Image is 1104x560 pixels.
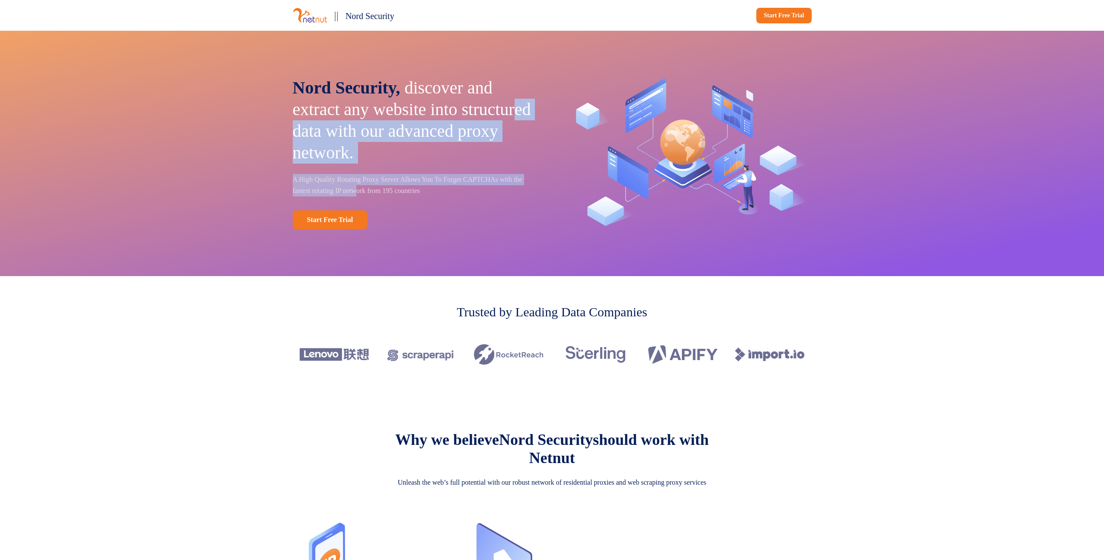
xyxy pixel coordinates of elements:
p: discover and extract any website into structured data with our advanced proxy network. [293,77,540,164]
p: || [334,7,339,24]
p: Why we believe should work with Netnut [379,431,725,467]
p: Trusted by Leading Data Companies [457,302,647,322]
span: Nord Security, [293,78,400,97]
p: A High Quality Rotating Proxy Server Allows You To Forget CAPTCHAs with the fastest rotating IP n... [293,174,540,196]
span: Nord Security [499,431,593,448]
a: Start Free Trial [293,210,368,229]
span: Nord Security [346,11,394,21]
p: Unleash the web’s full potential with our robust network of residential proxies and web scraping ... [371,477,734,488]
a: Start Free Trial [756,8,811,23]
